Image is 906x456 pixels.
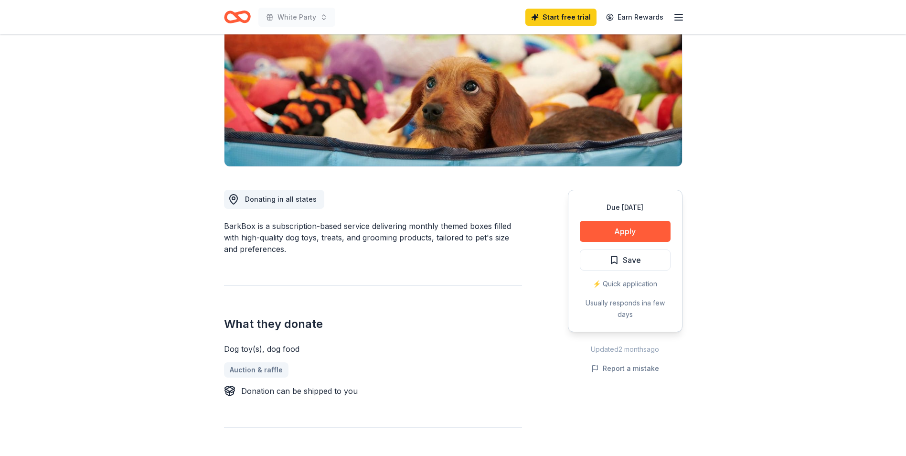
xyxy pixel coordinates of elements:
[591,363,659,374] button: Report a mistake
[245,195,317,203] span: Donating in all states
[224,362,288,378] a: Auction & raffle
[241,385,358,397] div: Donation can be shipped to you
[580,297,671,320] div: Usually responds in a few days
[525,9,597,26] a: Start free trial
[258,8,335,27] button: White Party
[224,343,522,355] div: Dog toy(s), dog food
[224,220,522,255] div: BarkBox is a subscription-based service delivering monthly themed boxes filled with high-quality ...
[568,344,682,355] div: Updated 2 months ago
[224,6,251,28] a: Home
[600,9,669,26] a: Earn Rewards
[224,316,522,332] h2: What they donate
[580,250,671,271] button: Save
[580,221,671,242] button: Apply
[277,11,316,23] span: White Party
[623,254,641,266] span: Save
[580,202,671,213] div: Due [DATE]
[580,278,671,290] div: ⚡️ Quick application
